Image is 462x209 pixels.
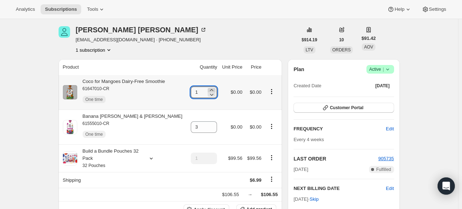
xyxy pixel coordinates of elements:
[306,47,313,52] span: LTV
[294,196,319,202] span: [DATE] ·
[305,194,323,205] button: Skip
[386,185,394,192] button: Edit
[375,83,390,89] span: [DATE]
[83,4,110,14] button: Tools
[231,124,242,130] span: $0.00
[429,6,446,12] span: Settings
[364,45,373,50] span: AOV
[266,88,277,96] button: Product actions
[87,6,98,12] span: Tools
[266,122,277,130] button: Product actions
[294,185,386,192] h2: NEXT BILLING DATE
[76,36,207,43] span: [EMAIL_ADDRESS][DOMAIN_NAME] · [PHONE_NUMBER]
[335,35,348,45] button: 10
[310,196,319,203] span: Skip
[250,124,262,130] span: $0.00
[76,26,207,33] div: [PERSON_NAME] [PERSON_NAME]
[248,191,252,198] div: →
[83,121,110,126] small: 61555010-CR
[219,59,244,75] th: Unit Price
[86,97,103,102] span: One time
[247,155,262,161] span: $99.56
[438,177,455,195] div: Open Intercom Messenger
[77,148,142,169] div: Build a Bundle Pouches 32 Pack
[294,125,386,133] h2: FREQUENCY
[41,4,81,14] button: Subscriptions
[266,154,277,162] button: Product actions
[266,175,277,183] button: Shipping actions
[294,166,308,173] span: [DATE]
[330,105,363,111] span: Customer Portal
[339,37,344,43] span: 10
[83,163,105,168] small: 32 Pouches
[59,26,70,38] span: Heather Egenberger
[378,155,394,162] button: 905735
[294,66,304,73] h2: Plan
[83,86,110,91] small: 61647010-CR
[383,4,416,14] button: Help
[59,59,188,75] th: Product
[261,192,278,197] span: $106.55
[245,59,264,75] th: Price
[302,37,317,43] span: $914.19
[394,6,404,12] span: Help
[250,89,262,95] span: $0.00
[250,177,262,183] span: $6.99
[383,66,384,72] span: |
[332,47,351,52] span: ORDERS
[294,103,394,113] button: Customer Portal
[386,125,394,133] span: Edit
[294,82,321,89] span: Created Date
[16,6,35,12] span: Analytics
[294,155,378,162] h2: LAST ORDER
[11,4,39,14] button: Analytics
[45,6,77,12] span: Subscriptions
[86,131,103,137] span: One time
[222,191,239,198] div: $106.55
[188,59,219,75] th: Quantity
[294,137,324,142] span: Every 4 weeks
[378,156,394,161] a: 905735
[63,120,77,134] img: product img
[77,78,165,107] div: Coco for Mangoes Dairy-Free Smoothie
[77,113,183,141] div: Banana [PERSON_NAME] & [PERSON_NAME]
[382,123,398,135] button: Edit
[417,4,451,14] button: Settings
[297,35,322,45] button: $914.19
[76,46,112,54] button: Product actions
[231,89,242,95] span: $0.00
[369,66,391,73] span: Active
[63,85,77,99] img: product img
[361,35,376,42] span: $91.42
[371,81,394,91] button: [DATE]
[228,155,242,161] span: $99.56
[376,167,391,172] span: Fulfilled
[59,172,188,188] th: Shipping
